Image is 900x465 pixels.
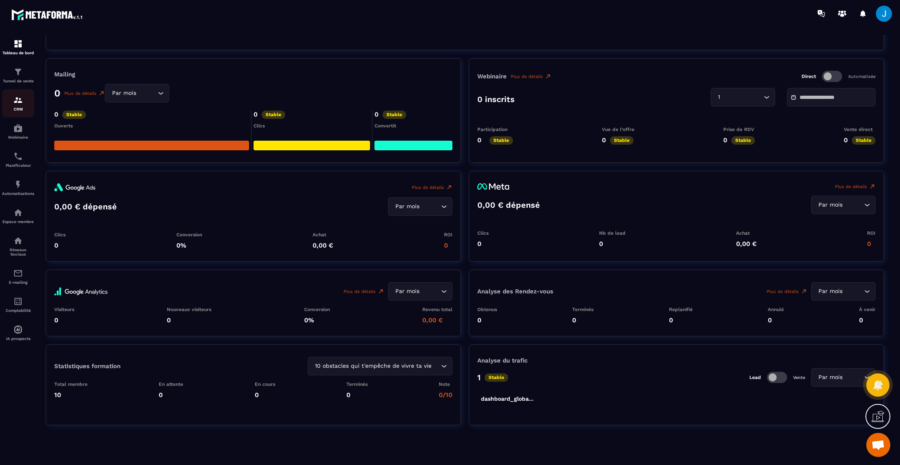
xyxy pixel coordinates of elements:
div: Search for option [388,197,452,216]
p: 0 [572,316,593,324]
input: Search for option [138,89,156,98]
p: En cours [255,381,275,387]
p: Stable [852,136,875,145]
p: Prise de RDV [723,127,755,132]
span: 1 [716,93,722,102]
p: Achat [313,232,333,238]
img: narrow-up-right-o.6b7c60e2.svg [378,288,384,295]
p: 1 [477,373,481,382]
div: Search for option [711,88,775,107]
p: À venir [859,307,875,312]
p: 0,00 € dépensé [54,202,117,211]
p: Stable [62,111,86,119]
img: narrow-up-right-o.6b7c60e2.svg [98,90,105,96]
p: Stable [610,136,634,145]
p: 10 [54,391,88,399]
p: 0 [54,316,74,324]
p: Nouveaux visiteurs [167,307,211,312]
a: social-networksocial-networkRéseaux Sociaux [2,230,34,262]
img: arrowUpRight [869,183,875,190]
p: 0 [477,240,489,248]
a: formationformationTunnel de vente [2,61,34,89]
span: Par mois [816,373,844,382]
p: 0 [444,242,452,249]
p: 0 [669,316,693,324]
p: 0 [255,391,275,399]
p: Mailing [54,71,452,78]
p: Réseaux Sociaux [2,248,34,256]
p: 0 [167,316,211,324]
a: Ouvrir le chat [866,433,890,457]
img: arrowUpRight [446,184,452,191]
p: Nb de lead [599,230,626,236]
p: Espace membre [2,219,34,224]
div: Clics [254,123,370,129]
p: Revenu total [422,307,452,312]
a: Plus de détails [64,90,105,96]
a: formationformationTableau de bord [2,33,34,61]
p: Webinaire [2,135,34,139]
div: Search for option [105,84,169,102]
a: emailemailE-mailing [2,262,34,291]
img: googleAdsLogo [54,183,96,191]
img: google-analytics-full-logo.a0992ec6.svg [54,282,108,301]
p: En attente [159,381,183,387]
p: 0% [176,242,202,249]
input: Search for option [433,362,439,371]
a: Plus de détails [767,288,807,295]
p: Participation [477,127,513,132]
p: Tableau de bord [2,51,34,55]
input: Search for option [844,201,862,209]
a: Plus de détails [412,183,452,191]
p: Automatisée [848,74,875,79]
p: Obtenus [477,307,497,312]
p: 0 [159,391,183,399]
a: automationsautomationsAutomatisations [2,174,34,202]
p: 0 [346,391,368,399]
p: ROI [444,232,452,238]
img: formation [13,67,23,77]
img: automations [13,208,23,217]
input: Search for option [421,287,439,296]
p: Annulé [768,307,784,312]
p: 0 [374,111,378,119]
a: automationsautomationsEspace membre [2,202,34,230]
input: Search for option [844,287,862,296]
p: Stable [489,136,513,145]
p: Stable [485,373,508,382]
p: Clics [477,230,489,236]
p: Clics [54,232,65,238]
p: 0 [867,240,875,248]
input: Search for option [722,93,762,102]
p: Automatisations [2,191,34,196]
div: Search for option [388,282,452,301]
div: Search for option [308,357,452,375]
p: 0 [54,242,65,249]
p: 0 [768,316,784,324]
p: Stable [262,111,285,119]
img: formation [13,95,23,105]
p: Total membre [54,381,88,387]
p: Achat [736,230,757,236]
img: narrow-up-right-o.6b7c60e2.svg [801,288,807,295]
p: 0 [844,136,848,145]
p: Vente direct [844,127,875,132]
p: Analyse du trafic [477,357,875,364]
p: 0 [477,136,481,145]
img: social-network [13,236,23,246]
img: email [13,268,23,278]
img: automations [13,325,23,334]
a: formationformationCRM [2,89,34,117]
p: 0 [477,316,497,324]
p: Webinaire [477,73,507,80]
p: 0,00 € [736,240,757,248]
p: Direct [802,74,816,79]
span: Par mois [393,202,421,211]
div: Search for option [811,368,875,387]
p: E-mailing [2,280,34,285]
p: Planificateur [2,163,34,168]
p: Vente [793,375,805,380]
p: 0% [304,316,330,324]
p: IA prospects [2,336,34,341]
img: scheduler [13,152,23,161]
